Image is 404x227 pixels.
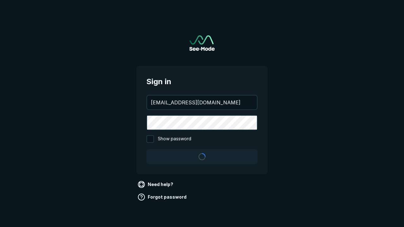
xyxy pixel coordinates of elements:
img: See-Mode Logo [189,35,215,51]
a: Need help? [136,179,176,189]
input: your@email.com [147,96,257,109]
span: Show password [158,135,191,143]
span: Sign in [146,76,258,87]
a: Go to sign in [189,35,215,51]
a: Forgot password [136,192,189,202]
